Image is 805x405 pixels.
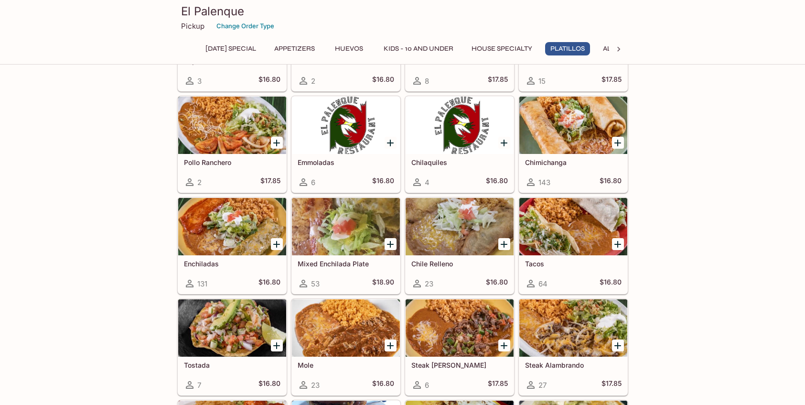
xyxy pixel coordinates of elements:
span: 15 [538,77,546,86]
span: 7 [197,381,201,390]
h5: Tostada [184,361,280,369]
h5: Mixed Enchilada Plate [298,260,394,268]
button: Add Pollo Ranchero [271,137,283,149]
h5: $17.85 [601,379,622,391]
button: Huevos [328,42,371,55]
div: Pollo Ranchero [178,97,286,154]
h5: $16.80 [486,176,508,188]
h5: $16.80 [258,75,280,87]
h5: $16.80 [486,278,508,289]
h5: Enchiladas [184,260,280,268]
span: 3 [197,77,202,86]
span: 143 [538,178,550,187]
button: Add Tacos [612,238,624,250]
h5: Emmoladas [298,158,394,166]
button: Platillos [545,42,590,55]
div: Chimichanga [519,97,627,154]
a: Steak [PERSON_NAME]6$17.85 [405,299,514,395]
h5: $17.85 [488,379,508,391]
span: 131 [197,279,207,288]
span: 64 [538,279,547,288]
span: 2 [197,178,202,187]
h5: $16.80 [372,379,394,391]
span: 8 [425,77,429,86]
h5: $16.80 [372,75,394,87]
span: 6 [311,178,315,187]
button: Appetizers [269,42,320,55]
button: Add Chimichanga [612,137,624,149]
h5: Steak Alambrando [525,361,622,369]
button: Add Steak Alambrando [612,339,624,351]
a: Chile Relleno23$16.80 [405,197,514,294]
a: Enchiladas131$16.80 [178,197,287,294]
div: Enchiladas [178,198,286,255]
h5: $17.85 [260,176,280,188]
a: Emmoladas6$16.80 [291,96,400,193]
button: Change Order Type [212,19,279,33]
div: Chile Relleno [406,198,514,255]
button: Add Mixed Enchilada Plate [385,238,397,250]
h5: Tacos [525,260,622,268]
button: House Specialty [466,42,537,55]
h5: $18.90 [372,278,394,289]
div: Tacos [519,198,627,255]
div: Chilaquiles [406,97,514,154]
div: Mole [292,299,400,357]
a: Pollo Ranchero2$17.85 [178,96,287,193]
h5: $16.80 [372,176,394,188]
span: 2 [311,77,315,86]
h5: $17.85 [601,75,622,87]
a: Steak Alambrando27$17.85 [519,299,628,395]
h5: Chile Relleno [411,260,508,268]
button: Add Emmoladas [385,137,397,149]
button: Add Chile Relleno [498,238,510,250]
div: Mixed Enchilada Plate [292,198,400,255]
a: Mole23$16.80 [291,299,400,395]
button: Ala Carte and Side Orders [598,42,706,55]
h5: $16.80 [258,278,280,289]
h3: El Palenque [181,4,624,19]
a: Tostada7$16.80 [178,299,287,395]
button: Add Tostada [271,339,283,351]
button: Kids - 10 and Under [378,42,459,55]
span: 23 [425,279,433,288]
a: Chilaquiles4$16.80 [405,96,514,193]
h5: Chimichanga [525,158,622,166]
h5: $17.85 [488,75,508,87]
div: Steak Alambrando [519,299,627,357]
h5: Mole [298,361,394,369]
div: Emmoladas [292,97,400,154]
div: Steak Picado [406,299,514,357]
span: 23 [311,381,320,390]
a: Tacos64$16.80 [519,197,628,294]
h5: Chilaquiles [411,158,508,166]
button: Add Mole [385,339,397,351]
span: 4 [425,178,429,187]
a: Mixed Enchilada Plate53$18.90 [291,197,400,294]
h5: Pollo Ranchero [184,158,280,166]
h5: $16.80 [600,278,622,289]
button: Add Chilaquiles [498,137,510,149]
button: Add Steak Picado [498,339,510,351]
span: 6 [425,381,429,390]
button: [DATE] Special [200,42,261,55]
button: Add Enchiladas [271,238,283,250]
span: 27 [538,381,547,390]
a: Chimichanga143$16.80 [519,96,628,193]
p: Pickup [181,22,204,31]
h5: $16.80 [600,176,622,188]
div: Tostada [178,299,286,357]
h5: Steak [PERSON_NAME] [411,361,508,369]
span: 53 [311,279,320,288]
h5: $16.80 [258,379,280,391]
